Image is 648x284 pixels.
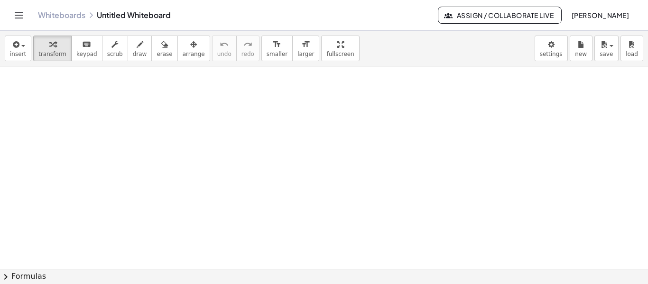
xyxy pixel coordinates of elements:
[38,10,85,20] a: Whiteboards
[575,51,587,57] span: new
[212,36,237,61] button: undoundo
[540,51,563,57] span: settings
[157,51,172,57] span: erase
[183,51,205,57] span: arrange
[241,51,254,57] span: redo
[151,36,177,61] button: erase
[11,8,27,23] button: Toggle navigation
[570,36,592,61] button: new
[438,7,562,24] button: Assign / Collaborate Live
[82,39,91,50] i: keyboard
[564,7,637,24] button: [PERSON_NAME]
[128,36,152,61] button: draw
[177,36,210,61] button: arrange
[243,39,252,50] i: redo
[261,36,293,61] button: format_sizesmaller
[107,51,123,57] span: scrub
[236,36,259,61] button: redoredo
[10,51,26,57] span: insert
[5,36,31,61] button: insert
[594,36,619,61] button: save
[38,51,66,57] span: transform
[326,51,354,57] span: fullscreen
[446,11,554,19] span: Assign / Collaborate Live
[571,11,629,19] span: [PERSON_NAME]
[600,51,613,57] span: save
[217,51,231,57] span: undo
[76,51,97,57] span: keypad
[71,36,102,61] button: keyboardkeypad
[620,36,643,61] button: load
[297,51,314,57] span: larger
[220,39,229,50] i: undo
[535,36,568,61] button: settings
[33,36,72,61] button: transform
[301,39,310,50] i: format_size
[292,36,319,61] button: format_sizelarger
[133,51,147,57] span: draw
[321,36,359,61] button: fullscreen
[267,51,287,57] span: smaller
[102,36,128,61] button: scrub
[626,51,638,57] span: load
[272,39,281,50] i: format_size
